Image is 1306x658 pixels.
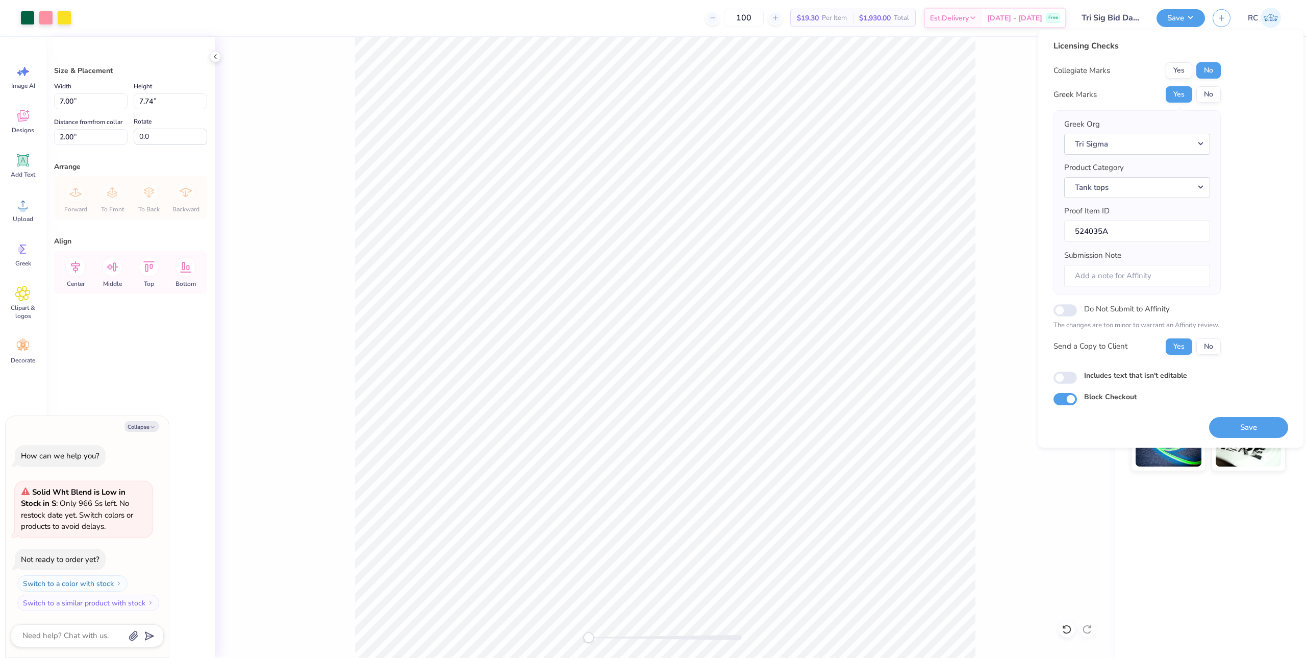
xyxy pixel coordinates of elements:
[1064,177,1210,198] button: Tank tops
[17,575,128,592] button: Switch to a color with stock
[11,356,35,364] span: Decorate
[1064,250,1121,261] label: Submission Note
[6,304,40,320] span: Clipart & logos
[147,600,154,606] img: Switch to a similar product with stock
[822,13,847,23] span: Per Item
[1074,8,1149,28] input: Untitled Design
[724,9,764,27] input: – –
[1064,205,1110,217] label: Proof Item ID
[12,126,34,134] span: Designs
[1196,86,1221,103] button: No
[54,80,71,92] label: Width
[1064,118,1100,130] label: Greek Org
[11,170,35,179] span: Add Text
[116,580,122,587] img: Switch to a color with stock
[1053,340,1127,352] div: Send a Copy to Client
[144,280,154,288] span: Top
[584,632,594,643] div: Accessibility label
[54,65,207,76] div: Size & Placement
[1166,62,1192,79] button: Yes
[1261,8,1281,28] img: Rio Cabojoc
[21,451,99,461] div: How can we help you?
[134,80,152,92] label: Height
[21,487,133,532] span: : Only 966 Ss left. No restock date yet. Switch colors or products to avoid delays.
[1196,62,1221,79] button: No
[1053,89,1097,101] div: Greek Marks
[54,236,207,247] div: Align
[1166,86,1192,103] button: Yes
[1084,302,1170,315] label: Do Not Submit to Affinity
[1048,14,1058,21] span: Free
[124,421,159,432] button: Collapse
[21,487,125,509] strong: Solid Wht Blend is Low in Stock in S
[54,116,122,128] label: Distance from from collar
[17,595,159,611] button: Switch to a similar product with stock
[13,215,33,223] span: Upload
[1064,134,1210,155] button: Tri Sigma
[1064,265,1210,287] input: Add a note for Affinity
[1209,417,1288,438] button: Save
[1243,8,1286,28] a: RC
[1053,321,1221,331] p: The changes are too minor to warrant an Affinity review.
[894,13,909,23] span: Total
[1053,40,1221,52] div: Licensing Checks
[1248,12,1258,24] span: RC
[1166,338,1192,355] button: Yes
[859,13,891,23] span: $1,930.00
[103,280,122,288] span: Middle
[1157,9,1205,27] button: Save
[1084,392,1137,402] label: Block Checkout
[15,259,31,267] span: Greek
[134,115,152,128] label: Rotate
[1084,370,1187,381] label: Includes text that isn't editable
[1196,338,1221,355] button: No
[987,13,1042,23] span: [DATE] - [DATE]
[11,82,35,90] span: Image AI
[175,280,196,288] span: Bottom
[1053,65,1110,77] div: Collegiate Marks
[930,13,969,23] span: Est. Delivery
[54,161,207,172] div: Arrange
[21,554,99,565] div: Not ready to order yet?
[67,280,85,288] span: Center
[797,13,819,23] span: $19.30
[1064,162,1124,174] label: Product Category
